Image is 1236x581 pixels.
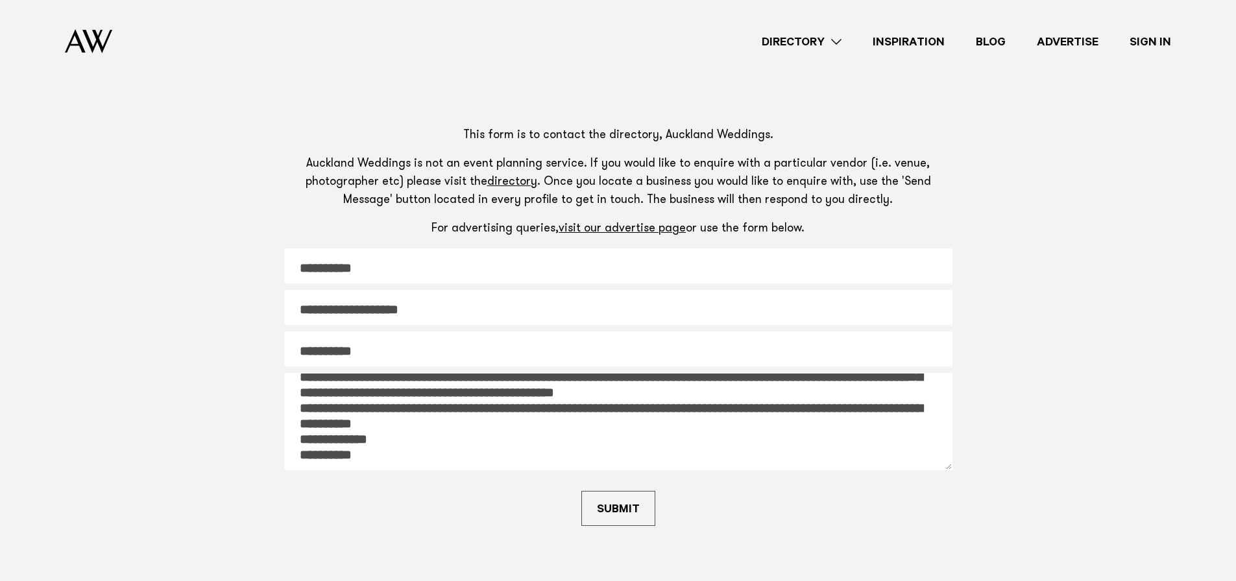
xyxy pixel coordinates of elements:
button: SUBMIT [581,491,655,526]
p: Auckland Weddings is not an event planning service. If you would like to enquire with a particula... [284,156,952,210]
a: Directory [746,33,857,51]
img: Auckland Weddings Logo [65,29,112,53]
a: Blog [960,33,1021,51]
p: This form is to contact the directory, Auckland Weddings. [284,127,952,145]
p: For advertising queries, or use the form below. [284,220,952,239]
a: Inspiration [857,33,960,51]
a: visit our advertise page [559,223,686,235]
a: Advertise [1021,33,1114,51]
a: directory [487,176,537,188]
a: Sign In [1114,33,1187,51]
